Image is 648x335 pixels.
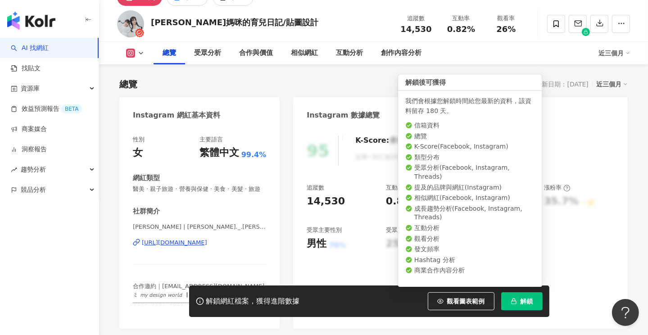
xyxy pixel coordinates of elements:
div: 觀看率 [489,14,523,23]
div: 繁體中文 [199,146,239,160]
div: 主要語言 [199,136,223,144]
span: 競品分析 [21,180,46,200]
span: [PERSON_NAME] | [PERSON_NAME]._.[PERSON_NAME] [133,223,266,231]
li: 受眾分析 ( Facebook, Instagram, Threads ) [405,163,535,181]
span: 觀看圖表範例 [447,298,485,305]
div: 近三個月 [596,78,628,90]
a: 效益預測報告BETA [11,104,82,113]
li: Hashtag 分析 [405,256,535,265]
li: 觀看分析 [405,235,535,244]
li: 商業合作內容分析 [405,266,535,275]
span: 解鎖 [521,298,533,305]
div: 合作與價值 [239,48,273,59]
a: 洞察報告 [11,145,47,154]
li: 發文頻率 [405,245,535,254]
div: 創作內容分析 [381,48,421,59]
div: 解鎖網紅檔案，獲得進階數據 [206,297,300,306]
span: 趨勢分析 [21,159,46,180]
div: 漲粉率 [544,184,571,192]
div: 受眾主要年齡 [386,226,421,234]
div: 女 [133,146,143,160]
div: Instagram 數據總覽 [307,110,380,120]
span: 99.4% [241,150,267,160]
li: 信箱資料 [405,121,535,130]
div: K-Score : [355,136,412,145]
div: [PERSON_NAME]媽咪的育兒日記/貼圖設計 [151,17,318,28]
div: 互動率 [444,14,478,23]
div: 受眾分析 [194,48,221,59]
div: 追蹤數 [399,14,433,23]
div: 互動分析 [336,48,363,59]
li: 類型分布 [405,153,535,162]
span: 資源庫 [21,78,40,99]
img: KOL Avatar [117,10,144,37]
li: K-Score ( Facebook, Instagram ) [405,142,535,151]
li: 總覽 [405,132,535,141]
button: 解鎖 [501,292,543,310]
div: Instagram 網紅基本資料 [133,110,220,120]
div: 解鎖後可獲得 [398,75,542,91]
div: 總覽 [163,48,176,59]
li: 提及的品牌與網紅 ( Instagram ) [405,183,535,192]
span: 醫美 · 親子旅遊 · 營養與保健 · 美食 · 美髮 · 旅遊 [133,185,266,193]
li: 相似網紅 ( Facebook, Instagram ) [405,194,535,203]
div: 追蹤數 [307,184,324,192]
div: 相似網紅 [291,48,318,59]
a: [URL][DOMAIN_NAME] [133,239,266,247]
div: 男性 [307,237,326,251]
div: 0.82% [386,195,420,208]
button: 觀看圖表範例 [428,292,494,310]
div: 社群簡介 [133,207,160,216]
span: 14,530 [400,24,431,34]
span: 0.82% [447,25,475,34]
div: 總覽 [119,78,137,91]
div: 受眾主要性別 [307,226,342,234]
div: 近三個月 [598,46,630,60]
div: 最後更新日期：[DATE] [523,81,589,88]
a: searchAI 找網紅 [11,44,49,53]
div: 14,530 [307,195,345,208]
span: rise [11,167,17,173]
a: 商案媒合 [11,125,47,134]
div: [URL][DOMAIN_NAME] [142,239,207,247]
li: 成長趨勢分析 ( Facebook, Instagram, Threads ) [405,204,535,222]
a: 找貼文 [11,64,41,73]
span: 合作邀約｜[EMAIL_ADDRESS][DOMAIN_NAME] ꒰ 𝘮𝘺 𝘥𝘦𝘴𝘪𝘨𝘯 𝘸𝘰𝘳𝘭𝘥 ｜@nanami._.made ┈┈┈┈┈┈┈┈┈┈┈┈┈┈┈┈ 幸福的都在限動裡¨̮ [133,283,264,314]
div: 網紅類型 [133,173,160,183]
div: 我們會根據您解鎖時間給您最新的資料，該資料留存 180 天。 [405,96,535,116]
div: 互動率 [386,184,412,192]
li: 互動分析 [405,224,535,233]
span: 26% [496,25,516,34]
img: logo [7,12,55,30]
div: 性別 [133,136,145,144]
